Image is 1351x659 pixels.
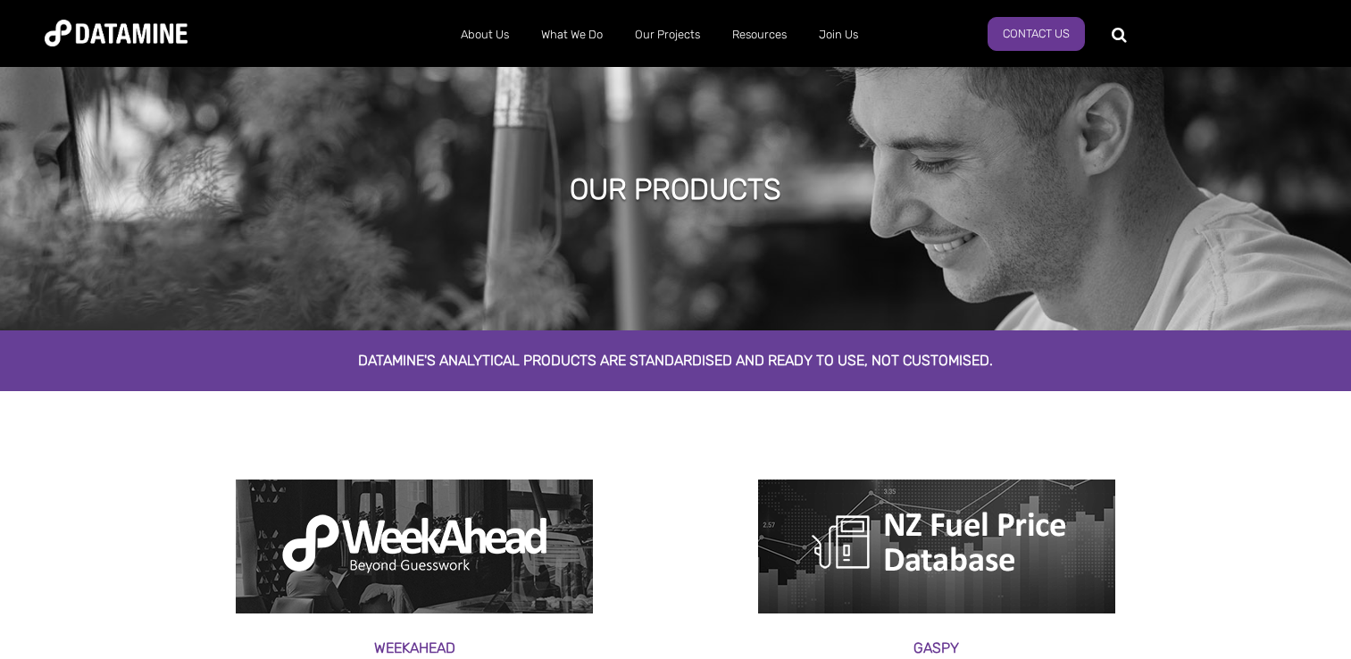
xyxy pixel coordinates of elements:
[236,480,593,613] img: weekahead product page2
[167,395,254,412] span: Product page
[988,17,1085,51] a: Contact Us
[45,20,188,46] img: Datamine
[445,12,525,58] a: About Us
[716,12,803,58] a: Resources
[167,353,1185,369] h2: Datamine's analytical products are standardised and ready to use, not customised.
[525,12,619,58] a: What We Do
[758,480,1115,613] img: NZ fuel price logo of petrol pump, Gaspy product page1
[619,12,716,58] a: Our Projects
[803,12,874,58] a: Join Us
[570,170,781,209] h1: our products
